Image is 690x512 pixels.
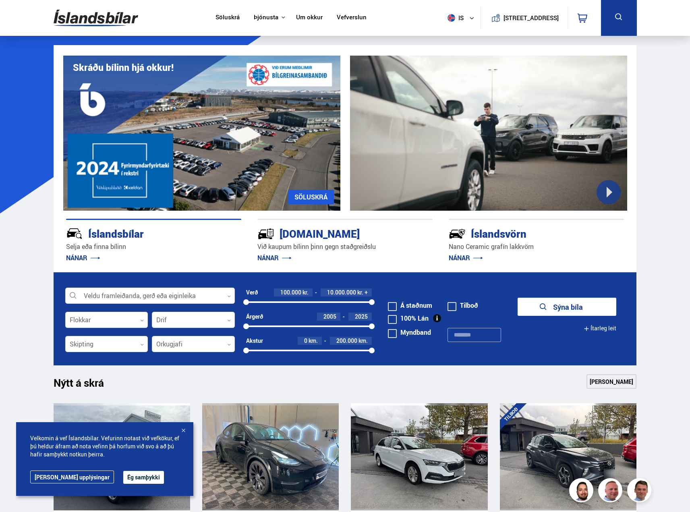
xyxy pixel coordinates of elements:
[66,226,213,240] div: Íslandsbílar
[449,242,624,251] p: Nano Ceramic grafín lakkvörn
[327,288,356,296] span: 10.000.000
[246,338,263,344] div: Akstur
[66,242,241,251] p: Selja eða finna bílinn
[54,5,138,31] img: G0Ugv5HjCgRt.svg
[444,14,464,22] span: is
[485,6,563,29] a: [STREET_ADDRESS]
[63,56,340,211] img: eKx6w-_Home_640_.png
[628,479,653,504] img: FbJEzSuNWCJXmdc-.webp
[309,338,318,344] span: km.
[123,471,164,484] button: Ég samþykki
[288,190,334,204] a: SÖLUSKRÁ
[355,313,368,320] span: 2025
[257,253,292,262] a: NÁNAR
[246,313,263,320] div: Árgerð
[257,226,404,240] div: [DOMAIN_NAME]
[584,319,616,338] button: Ítarleg leit
[257,225,274,242] img: tr5P-W3DuiFaO7aO.svg
[254,14,278,21] button: Þjónusta
[30,471,114,483] a: [PERSON_NAME] upplýsingar
[449,253,483,262] a: NÁNAR
[388,329,431,336] label: Myndband
[30,434,179,458] span: Velkomin á vef Íslandsbílar. Vefurinn notast við vefkökur, ef þú heldur áfram að nota vefinn þá h...
[280,288,301,296] span: 100.000
[365,289,368,296] span: +
[336,337,357,344] span: 200.000
[388,302,432,309] label: Á staðnum
[388,315,429,321] label: 100% Lán
[73,62,174,73] h1: Skráðu bílinn hjá okkur!
[586,374,636,389] a: [PERSON_NAME]
[449,225,466,242] img: -Svtn6bYgwAsiwNX.svg
[599,479,624,504] img: siFngHWaQ9KaOqBr.png
[444,6,481,30] button: is
[303,289,309,296] span: kr.
[448,302,478,309] label: Tilboð
[449,226,595,240] div: Íslandsvörn
[448,14,455,22] img: svg+xml;base64,PHN2ZyB4bWxucz0iaHR0cDovL3d3dy53My5vcmcvMjAwMC9zdmciIHdpZHRoPSI1MTIiIGhlaWdodD0iNT...
[357,289,363,296] span: kr.
[337,14,367,22] a: Vefverslun
[66,225,83,242] img: JRvxyua_JYH6wB4c.svg
[66,253,100,262] a: NÁNAR
[54,377,118,394] h1: Nýtt á skrá
[257,242,433,251] p: Við kaupum bílinn þinn gegn staðgreiðslu
[358,338,368,344] span: km.
[518,298,616,316] button: Sýna bíla
[570,479,595,504] img: nhp88E3Fdnt1Opn2.png
[246,289,258,296] div: Verð
[507,15,556,21] button: [STREET_ADDRESS]
[323,313,336,320] span: 2005
[215,14,240,22] a: Söluskrá
[296,14,323,22] a: Um okkur
[304,337,307,344] span: 0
